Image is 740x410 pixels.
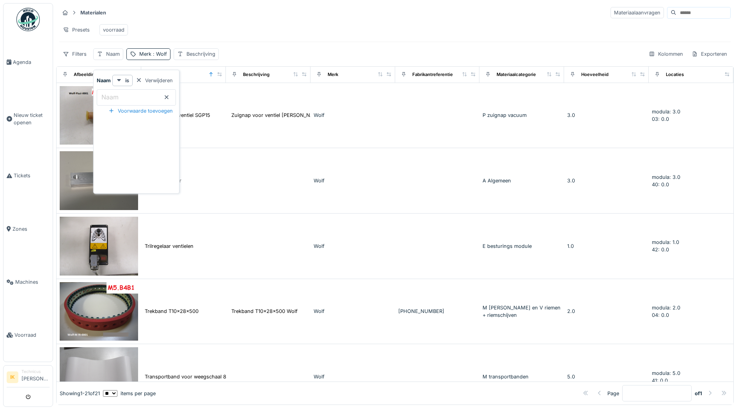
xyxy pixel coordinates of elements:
span: Nieuw ticket openen [14,111,50,126]
strong: Naam [97,77,111,84]
div: items per page [103,389,156,397]
div: Beschrijving [186,50,215,58]
span: modula: 1.0 [652,239,679,245]
div: Naam [106,50,120,58]
div: Fabrikantreferentie [412,71,453,78]
div: 3.0 [567,111,646,119]
div: Kolommen [645,48,687,60]
img: Trilregelaar ventielen [60,217,138,276]
div: Materiaalcategorie [497,71,536,78]
li: IK [7,371,18,383]
div: Afbeelding [74,71,97,78]
div: Presets [59,24,93,35]
div: 2.0 [567,307,646,315]
div: A Algemeen [483,177,561,184]
div: Showing 1 - 21 of 21 [60,389,100,397]
div: voorraad [103,26,124,34]
div: Voorwaarde toevoegen [105,106,176,116]
span: 41: 0.0 [652,378,668,383]
span: 42: 0.0 [652,247,669,253]
div: Zuignap voor ventiel [PERSON_NAME] [231,111,323,119]
div: M transportbanden [483,373,561,380]
span: 04: 0.0 [652,312,669,318]
div: Technicus [21,369,50,375]
span: : Wolf [151,51,167,57]
div: M [PERSON_NAME] en V riemen + riemschijven [483,304,561,319]
label: Naam [100,92,120,102]
img: Transportband voor weegschaal 830x 195 [60,347,138,406]
div: Trekband T10x28x500 Wolf [231,307,298,315]
div: Page [607,389,619,397]
img: Zuignap voor ventiel SGP15 [60,86,138,145]
div: Trilregelaar ventielen [145,242,193,250]
span: modula: 3.0 [652,109,680,115]
div: 1.0 [567,242,646,250]
span: modula: 3.0 [652,174,680,180]
span: modula: 5.0 [652,370,680,376]
div: Beschrijving [243,71,270,78]
div: Exporteren [688,48,731,60]
div: Filters [59,48,90,60]
strong: is [125,77,129,84]
div: Wolf [314,307,392,315]
div: Materiaalaanvragen [610,7,664,18]
div: 5.0 [567,373,646,380]
div: Wolf [314,111,392,119]
div: P zuignap vacuum [483,111,561,119]
img: Trekband T10x28x500 [60,282,138,341]
div: [PHONE_NUMBER] [398,307,477,315]
img: Badge_color-CXgf-gQk.svg [16,8,40,31]
div: Verwijderen [133,75,176,86]
span: 03: 0.0 [652,116,669,122]
span: 40: 0.0 [652,182,669,187]
div: Wolf [314,373,392,380]
div: Hoeveelheid [581,71,609,78]
span: Voorraad [14,331,50,339]
div: Locaties [666,71,684,78]
li: [PERSON_NAME] [21,369,50,385]
div: Wolf [314,177,392,184]
div: Merk [139,50,167,58]
span: Agenda [13,58,50,66]
div: E besturings module [483,242,561,250]
span: Tickets [14,172,50,179]
strong: of 1 [695,389,702,397]
div: 3.0 [567,177,646,184]
div: Merk [328,71,338,78]
span: modula: 2.0 [652,305,680,311]
div: Transportband voor weegschaal 830x 195 [145,373,245,380]
img: Zuignaphouder [60,151,138,210]
div: Trekband T10x28x500 [145,307,199,315]
span: Machines [15,278,50,286]
strong: Materialen [77,9,109,16]
span: Zones [12,225,50,233]
div: Wolf [314,242,392,250]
